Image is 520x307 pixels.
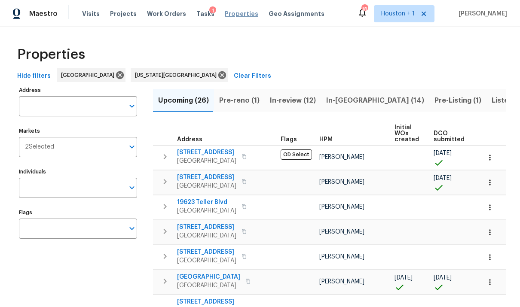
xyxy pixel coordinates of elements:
[177,157,236,165] span: [GEOGRAPHIC_DATA]
[131,68,228,82] div: [US_STATE][GEOGRAPHIC_DATA]
[326,94,424,106] span: In-[GEOGRAPHIC_DATA] (14)
[19,88,137,93] label: Address
[126,222,138,234] button: Open
[126,182,138,194] button: Open
[434,175,452,181] span: [DATE]
[230,68,275,84] button: Clear Filters
[319,154,364,160] span: [PERSON_NAME]
[14,68,54,84] button: Hide filters
[177,173,236,182] span: [STREET_ADDRESS]
[269,9,324,18] span: Geo Assignments
[61,71,118,79] span: [GEOGRAPHIC_DATA]
[17,50,85,59] span: Properties
[434,275,452,281] span: [DATE]
[29,9,58,18] span: Maestro
[395,275,413,281] span: [DATE]
[57,68,125,82] div: [GEOGRAPHIC_DATA]
[147,9,186,18] span: Work Orders
[177,231,236,240] span: [GEOGRAPHIC_DATA]
[281,137,297,143] span: Flags
[361,5,367,14] div: 18
[135,71,220,79] span: [US_STATE][GEOGRAPHIC_DATA]
[158,94,209,106] span: Upcoming (26)
[434,94,481,106] span: Pre-Listing (1)
[177,148,236,157] span: [STREET_ADDRESS]
[25,143,54,151] span: 2 Selected
[110,9,137,18] span: Projects
[177,256,236,265] span: [GEOGRAPHIC_DATA]
[177,223,236,231] span: [STREET_ADDRESS]
[19,169,137,174] label: Individuals
[177,182,236,190] span: [GEOGRAPHIC_DATA]
[177,248,236,256] span: [STREET_ADDRESS]
[126,141,138,153] button: Open
[177,273,240,281] span: [GEOGRAPHIC_DATA]
[270,94,316,106] span: In-review (12)
[319,279,364,285] span: [PERSON_NAME]
[177,198,236,207] span: 19623 Teller Blvd
[381,9,415,18] span: Houston + 1
[177,137,202,143] span: Address
[219,94,260,106] span: Pre-reno (1)
[196,11,214,17] span: Tasks
[209,6,216,15] div: 1
[319,137,333,143] span: HPM
[177,281,240,290] span: [GEOGRAPHIC_DATA]
[281,149,312,160] span: OD Select
[82,9,100,18] span: Visits
[319,229,364,235] span: [PERSON_NAME]
[319,204,364,210] span: [PERSON_NAME]
[234,71,271,82] span: Clear Filters
[319,254,364,260] span: [PERSON_NAME]
[455,9,507,18] span: [PERSON_NAME]
[17,71,51,82] span: Hide filters
[126,100,138,112] button: Open
[19,128,137,134] label: Markets
[434,131,465,143] span: DCO submitted
[319,179,364,185] span: [PERSON_NAME]
[19,210,137,215] label: Flags
[395,125,419,143] span: Initial WOs created
[434,150,452,156] span: [DATE]
[177,207,236,215] span: [GEOGRAPHIC_DATA]
[225,9,258,18] span: Properties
